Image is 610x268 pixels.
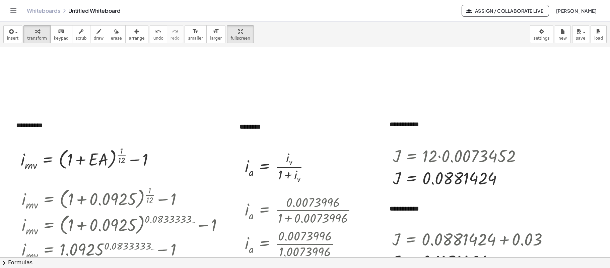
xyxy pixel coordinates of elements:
button: transform [23,25,51,43]
button: save [572,25,589,43]
button: load [591,25,607,43]
span: undo [153,36,163,41]
span: insert [7,36,18,41]
span: draw [94,36,104,41]
button: draw [90,25,108,43]
button: erase [107,25,125,43]
button: format_sizelarger [206,25,225,43]
button: fullscreen [227,25,254,43]
span: Assign / Collaborate Live [467,8,543,14]
button: arrange [125,25,148,43]
i: format_size [213,28,219,36]
span: [PERSON_NAME] [556,8,597,14]
i: keyboard [58,28,64,36]
span: arrange [129,36,145,41]
i: redo [172,28,178,36]
span: redo [171,36,180,41]
i: undo [155,28,161,36]
span: keypad [54,36,69,41]
button: Toggle navigation [8,5,19,16]
span: scrub [76,36,87,41]
button: scrub [72,25,90,43]
button: undoundo [150,25,167,43]
a: Whiteboards [27,7,60,14]
button: Assign / Collaborate Live [462,5,549,17]
button: redoredo [167,25,183,43]
span: load [594,36,603,41]
button: keyboardkeypad [50,25,72,43]
span: new [558,36,567,41]
button: [PERSON_NAME] [550,5,602,17]
button: format_sizesmaller [185,25,207,43]
span: save [576,36,585,41]
span: larger [210,36,222,41]
button: new [555,25,571,43]
span: fullscreen [230,36,250,41]
span: erase [111,36,122,41]
i: format_size [192,28,199,36]
span: settings [534,36,550,41]
button: insert [3,25,22,43]
span: smaller [188,36,203,41]
span: transform [27,36,47,41]
button: settings [530,25,553,43]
